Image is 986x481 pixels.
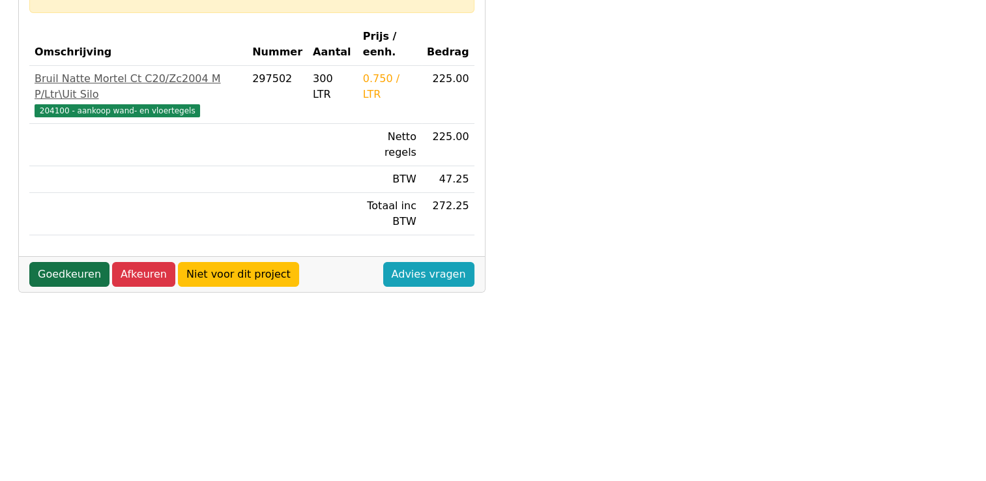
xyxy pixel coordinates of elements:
[308,23,358,66] th: Aantal
[35,71,242,118] a: Bruil Natte Mortel Ct C20/Zc2004 M P/Ltr\Uit Silo204100 - aankoop wand- en vloertegels
[35,71,242,102] div: Bruil Natte Mortel Ct C20/Zc2004 M P/Ltr\Uit Silo
[422,166,474,193] td: 47.25
[422,66,474,124] td: 225.00
[422,124,474,166] td: 225.00
[358,166,422,193] td: BTW
[358,124,422,166] td: Netto regels
[247,66,308,124] td: 297502
[29,23,247,66] th: Omschrijving
[363,71,416,102] div: 0.750 / LTR
[313,71,353,102] div: 300 LTR
[112,262,175,287] a: Afkeuren
[422,23,474,66] th: Bedrag
[247,23,308,66] th: Nummer
[29,262,109,287] a: Goedkeuren
[178,262,299,287] a: Niet voor dit project
[383,262,474,287] a: Advies vragen
[358,193,422,235] td: Totaal inc BTW
[358,23,422,66] th: Prijs / eenh.
[422,193,474,235] td: 272.25
[35,104,200,117] span: 204100 - aankoop wand- en vloertegels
